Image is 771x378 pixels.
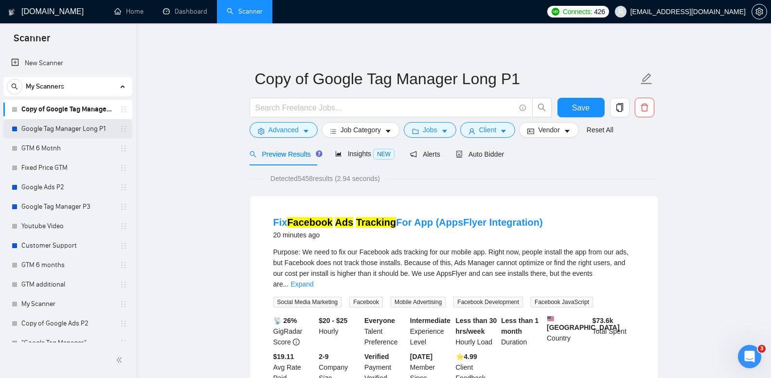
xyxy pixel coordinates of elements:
[163,7,207,16] a: dashboardDashboard
[21,158,114,178] a: Fixed Price GTM
[303,127,309,135] span: caret-down
[255,102,515,114] input: Search Freelance Jobs...
[21,294,114,314] a: My Scanner
[557,98,605,117] button: Save
[591,315,636,347] div: Total Spent
[120,106,127,113] span: holder
[21,119,114,139] a: Google Tag Manager Long P1
[410,151,417,158] span: notification
[373,149,394,160] span: NEW
[563,6,592,17] span: Connects:
[738,345,761,368] iframe: Intercom live chat
[456,353,477,360] b: ⭐️ 4.99
[592,317,613,324] b: $ 73.6k
[283,280,289,288] span: ...
[752,8,767,16] span: setting
[120,164,127,172] span: holder
[545,315,591,347] div: Country
[120,281,127,288] span: holder
[250,150,320,158] span: Preview Results
[364,353,389,360] b: Verified
[26,77,64,96] span: My Scanners
[120,261,127,269] span: holder
[293,339,300,345] span: info-circle
[273,353,294,360] b: $19.11
[319,353,328,360] b: 2-9
[610,98,629,117] button: copy
[532,98,552,117] button: search
[479,125,497,135] span: Client
[21,178,114,197] a: Google Ads P2
[538,125,559,135] span: Vendor
[21,275,114,294] a: GTM additional
[21,100,114,119] a: Copy of Google Tag Manager Long P1
[610,103,629,112] span: copy
[349,297,383,307] span: Facebook
[335,150,342,157] span: area-chart
[273,229,543,241] div: 20 minutes ago
[531,297,593,307] span: Facebook JavaScript
[335,217,354,228] mark: Ads
[21,236,114,255] a: Customer Support
[412,127,419,135] span: folder
[385,127,392,135] span: caret-down
[273,248,629,288] span: Purpose: We need to fix our Facebook ads tracking for our mobile app. Right now, people install t...
[468,127,475,135] span: user
[547,315,554,322] img: 🇺🇸
[116,355,126,365] span: double-left
[564,127,571,135] span: caret-down
[617,8,624,15] span: user
[572,102,590,114] span: Save
[250,151,256,158] span: search
[501,317,538,335] b: Less than 1 month
[21,333,114,353] a: "Google Tag Manager"
[441,127,448,135] span: caret-down
[453,297,523,307] span: Facebook Development
[460,122,516,138] button: userClientcaret-down
[21,255,114,275] a: GTM 6 months
[269,125,299,135] span: Advanced
[120,222,127,230] span: holder
[7,79,22,94] button: search
[11,54,125,73] a: New Scanner
[552,8,559,16] img: upwork-logo.png
[362,315,408,347] div: Talent Preference
[322,122,400,138] button: barsJob Categorycaret-down
[454,315,500,347] div: Hourly Load
[519,122,578,138] button: idcardVendorcaret-down
[635,98,654,117] button: delete
[317,315,362,347] div: Hourly
[752,4,767,19] button: setting
[6,31,58,52] span: Scanner
[423,125,437,135] span: Jobs
[533,103,551,112] span: search
[456,317,497,335] b: Less than 30 hrs/week
[335,150,394,158] span: Insights
[8,4,15,20] img: logo
[635,103,654,112] span: delete
[290,280,313,288] a: Expand
[264,173,387,184] span: Detected 5458 results (2.94 seconds)
[120,300,127,308] span: holder
[330,127,337,135] span: bars
[258,127,265,135] span: setting
[271,315,317,347] div: GigRadar Score
[758,345,766,353] span: 3
[273,317,297,324] b: 📡 26%
[341,125,381,135] span: Job Category
[3,54,132,73] li: New Scanner
[21,139,114,158] a: GTM 6 Motnh
[404,122,456,138] button: folderJobscaret-down
[120,144,127,152] span: holder
[319,317,347,324] b: $20 - $25
[587,125,613,135] a: Reset All
[120,339,127,347] span: holder
[410,353,432,360] b: [DATE]
[287,217,332,228] mark: Facebook
[520,105,526,111] span: info-circle
[408,315,454,347] div: Experience Level
[456,151,463,158] span: robot
[315,149,323,158] div: Tooltip anchor
[456,150,504,158] span: Auto Bidder
[499,315,545,347] div: Duration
